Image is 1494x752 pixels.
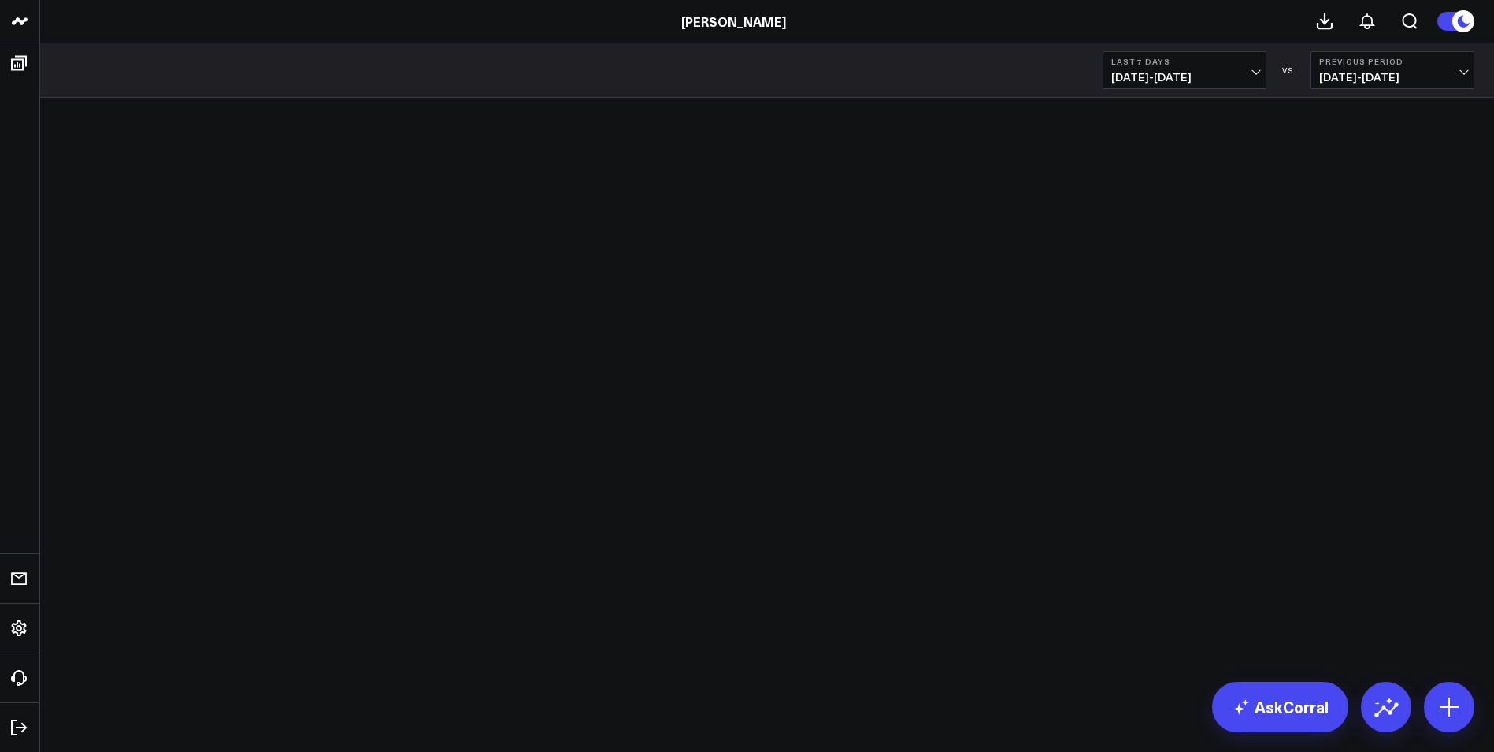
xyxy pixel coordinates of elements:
div: VS [1274,65,1303,75]
a: [PERSON_NAME] [681,13,786,30]
span: [DATE] - [DATE] [1319,71,1466,84]
button: Previous Period[DATE]-[DATE] [1310,51,1474,89]
b: Last 7 Days [1111,57,1258,66]
a: Log Out [5,713,35,742]
b: Previous Period [1319,57,1466,66]
a: AskCorral [1212,682,1348,732]
span: [DATE] - [DATE] [1111,71,1258,84]
button: Last 7 Days[DATE]-[DATE] [1103,51,1266,89]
